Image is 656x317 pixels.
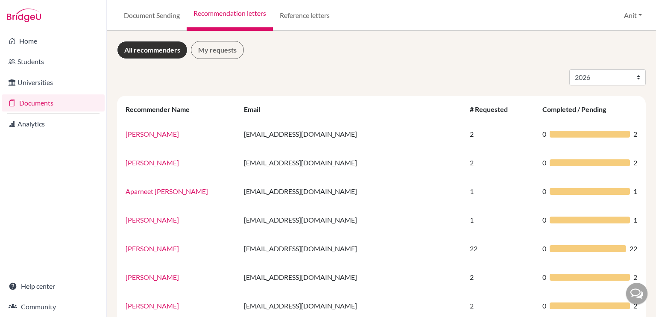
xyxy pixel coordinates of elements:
[465,234,537,263] td: 22
[542,105,615,113] div: Completed / Pending
[633,301,637,311] span: 2
[244,105,269,113] div: Email
[465,148,537,177] td: 2
[126,244,179,252] a: [PERSON_NAME]
[633,215,637,225] span: 1
[239,177,465,205] td: [EMAIL_ADDRESS][DOMAIN_NAME]
[126,158,179,167] a: [PERSON_NAME]
[465,177,537,205] td: 1
[239,120,465,148] td: [EMAIL_ADDRESS][DOMAIN_NAME]
[465,120,537,148] td: 2
[542,186,546,197] span: 0
[239,205,465,234] td: [EMAIL_ADDRESS][DOMAIN_NAME]
[239,148,465,177] td: [EMAIL_ADDRESS][DOMAIN_NAME]
[633,129,637,139] span: 2
[239,263,465,291] td: [EMAIL_ADDRESS][DOMAIN_NAME]
[126,216,179,224] a: [PERSON_NAME]
[2,298,105,315] a: Community
[542,215,546,225] span: 0
[633,158,637,168] span: 2
[2,94,105,112] a: Documents
[633,186,637,197] span: 1
[630,244,637,254] span: 22
[542,272,546,282] span: 0
[2,74,105,91] a: Universities
[126,302,179,310] a: [PERSON_NAME]
[191,41,244,59] a: My requests
[620,7,646,23] button: Anit
[542,244,546,254] span: 0
[126,130,179,138] a: [PERSON_NAME]
[542,129,546,139] span: 0
[2,278,105,295] a: Help center
[2,115,105,132] a: Analytics
[7,9,41,22] img: Bridge-U
[633,272,637,282] span: 2
[2,32,105,50] a: Home
[126,105,198,113] div: Recommender Name
[2,53,105,70] a: Students
[126,187,208,195] a: Aparneet [PERSON_NAME]
[542,301,546,311] span: 0
[117,41,187,59] a: All recommenders
[126,273,179,281] a: [PERSON_NAME]
[465,263,537,291] td: 2
[239,234,465,263] td: [EMAIL_ADDRESS][DOMAIN_NAME]
[470,105,516,113] div: # Requested
[542,158,546,168] span: 0
[465,205,537,234] td: 1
